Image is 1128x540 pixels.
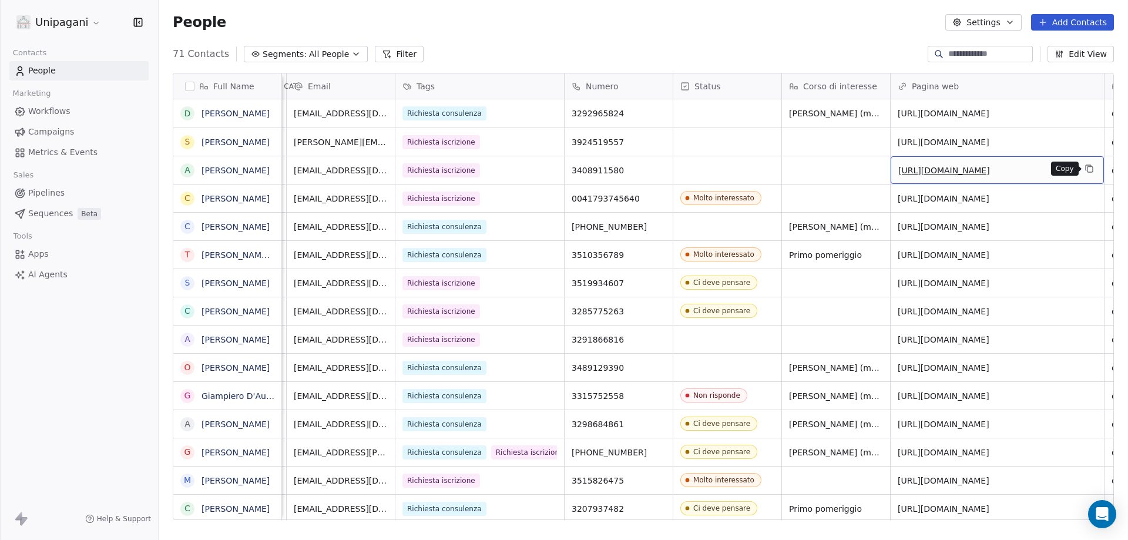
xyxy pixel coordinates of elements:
[789,418,883,430] span: [PERSON_NAME] (massimo 18:30)
[309,48,349,61] span: All People
[898,504,989,514] a: [URL][DOMAIN_NAME]
[9,244,149,264] a: Apps
[202,307,270,316] a: [PERSON_NAME]
[28,146,98,159] span: Metrics & Events
[693,391,740,400] div: Non risponde
[294,503,388,515] span: [EMAIL_ADDRESS][DOMAIN_NAME]
[97,514,151,524] span: Help & Support
[294,165,388,176] span: [EMAIL_ADDRESS][DOMAIN_NAME]
[898,307,989,316] a: [URL][DOMAIN_NAME]
[572,193,666,204] span: 0041793745640
[586,81,619,92] span: Numero
[263,48,307,61] span: Segments:
[572,165,666,176] span: 3408911580
[184,108,191,120] div: D
[572,390,666,402] span: 3315752558
[898,476,989,485] a: [URL][DOMAIN_NAME]
[673,73,781,99] div: Status
[8,227,37,245] span: Tools
[202,420,270,429] a: [PERSON_NAME]
[28,269,68,281] span: AI Agents
[898,363,989,373] a: [URL][DOMAIN_NAME]
[9,143,149,162] a: Metrics & Events
[572,503,666,515] span: 3207937482
[693,420,750,428] div: Ci deve pensare
[184,361,190,374] div: O
[308,81,331,92] span: Email
[694,81,721,92] span: Status
[1088,500,1116,528] div: Open Intercom Messenger
[294,418,388,430] span: [EMAIL_ADDRESS][DOMAIN_NAME]
[572,334,666,346] span: 3291866816
[402,445,486,459] span: Richiesta consulenza
[184,446,191,458] div: G
[789,249,883,261] span: Primo pomeriggio
[294,136,388,148] span: [PERSON_NAME][EMAIL_ADDRESS][DOMAIN_NAME]
[402,135,480,149] span: Richiesta iscrizione
[9,204,149,223] a: SequencesBeta
[202,335,270,344] a: [PERSON_NAME]
[891,73,1104,99] div: Pagina web
[789,221,883,233] span: [PERSON_NAME] (massimo 18:30)
[28,187,65,199] span: Pipelines
[28,248,49,260] span: Apps
[789,390,883,402] span: [PERSON_NAME] (massimo 18:30)
[402,361,486,375] span: Richiesta consulenza
[898,194,989,203] a: [URL][DOMAIN_NAME]
[572,108,666,119] span: 3292965824
[789,108,883,119] span: [PERSON_NAME] (massimo 18:30)
[803,81,877,92] span: Corso di interesse
[491,445,569,459] span: Richiesta iscrizione
[693,307,750,315] div: Ci deve pensare
[898,250,989,260] a: [URL][DOMAIN_NAME]
[184,474,191,487] div: M
[898,137,989,147] a: [URL][DOMAIN_NAME]
[693,279,750,287] div: Ci deve pensare
[294,306,388,317] span: [EMAIL_ADDRESS][DOMAIN_NAME]
[898,222,989,232] a: [URL][DOMAIN_NAME]
[173,14,226,31] span: People
[572,136,666,148] span: 3924519557
[294,108,388,119] span: [EMAIL_ADDRESS][DOMAIN_NAME]
[693,476,754,484] div: Molto interessato
[173,47,229,61] span: 71 Contacts
[184,418,190,430] div: a
[789,503,883,515] span: Primo pomeriggio
[898,279,989,288] a: [URL][DOMAIN_NAME]
[572,306,666,317] span: 3285775263
[294,447,388,458] span: [EMAIL_ADDRESS][PERSON_NAME][DOMAIN_NAME]
[402,220,486,234] span: Richiesta consulenza
[898,391,989,401] a: [URL][DOMAIN_NAME]
[294,390,388,402] span: [EMAIL_ADDRESS][DOMAIN_NAME]
[8,85,56,102] span: Marketing
[202,391,277,401] a: Giampiero D'Auria
[898,166,990,175] a: [URL][DOMAIN_NAME]
[184,390,191,402] div: G
[402,333,480,347] span: Richiesta iscrizione
[1048,46,1114,62] button: Edit View
[402,106,486,120] span: Richiesta consulenza
[184,305,190,317] div: C
[173,99,282,521] div: grid
[202,279,270,288] a: [PERSON_NAME]
[565,73,673,99] div: Numero
[1056,164,1074,173] p: Copy
[572,475,666,487] span: 3515826475
[572,418,666,430] span: 3298684861
[202,166,270,175] a: [PERSON_NAME]
[572,277,666,289] span: 3519934607
[8,166,39,184] span: Sales
[173,73,281,99] div: Full Name
[35,15,89,30] span: Unipagani
[9,122,149,142] a: Campaigns
[294,277,388,289] span: [EMAIL_ADDRESS][DOMAIN_NAME]
[16,15,31,29] img: logo%20unipagani.png
[294,475,388,487] span: [EMAIL_ADDRESS][DOMAIN_NAME]
[284,82,297,91] span: CAT
[184,164,190,176] div: A
[402,304,480,318] span: Richiesta iscrizione
[28,105,70,118] span: Workflows
[693,194,754,202] div: Molto interessato
[9,183,149,203] a: Pipelines
[184,192,190,204] div: C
